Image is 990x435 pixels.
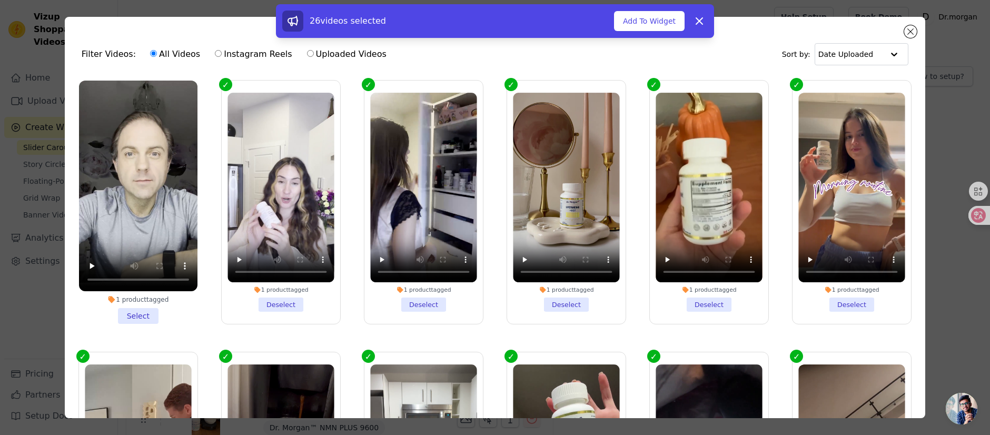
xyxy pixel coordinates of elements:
[370,286,477,293] div: 1 product tagged
[310,16,386,26] span: 26 videos selected
[79,295,197,304] div: 1 product tagged
[306,47,387,61] label: Uploaded Videos
[227,286,334,293] div: 1 product tagged
[656,286,763,293] div: 1 product tagged
[614,11,685,31] button: Add To Widget
[150,47,201,61] label: All Videos
[782,43,909,65] div: Sort by:
[82,42,392,66] div: Filter Videos:
[214,47,292,61] label: Instagram Reels
[946,393,977,424] div: 开放式聊天
[798,286,905,293] div: 1 product tagged
[513,286,620,293] div: 1 product tagged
